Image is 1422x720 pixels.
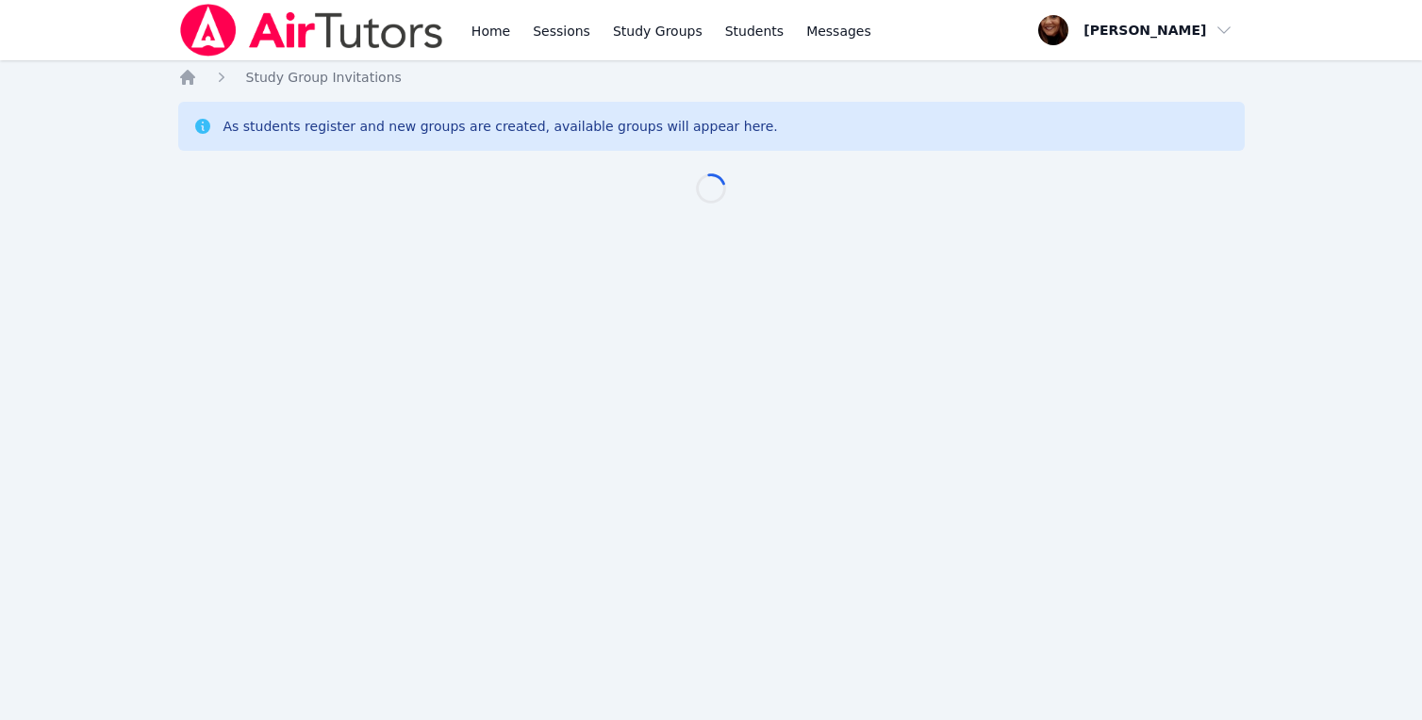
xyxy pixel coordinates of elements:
span: Study Group Invitations [246,70,402,85]
img: Air Tutors [178,4,445,57]
a: Study Group Invitations [246,68,402,87]
span: Messages [806,22,871,41]
nav: Breadcrumb [178,68,1245,87]
div: As students register and new groups are created, available groups will appear here. [223,117,778,136]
